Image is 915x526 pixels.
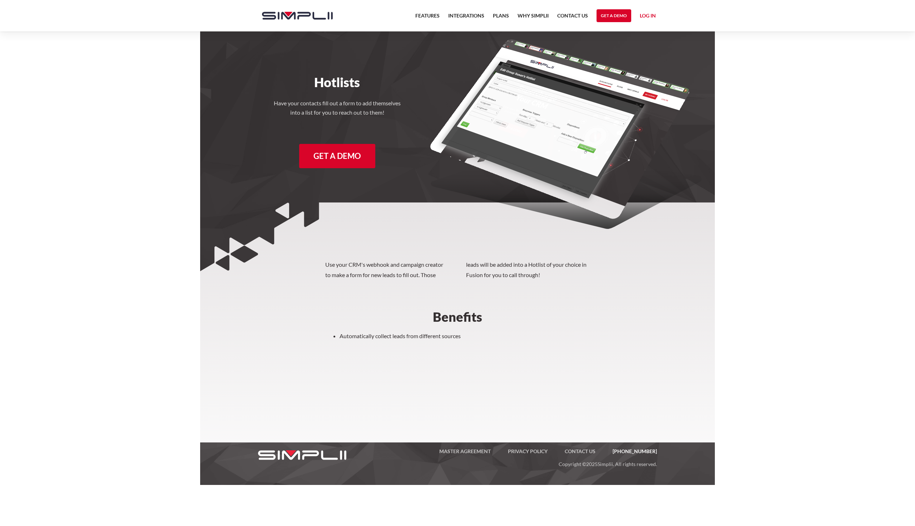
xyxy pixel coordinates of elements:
a: Plans [493,11,509,24]
a: Features [415,11,440,24]
a: Integrations [448,11,484,24]
a: Contact US [557,11,588,24]
a: Get a Demo [299,144,375,168]
h4: Have your contacts fill out a form to add themselves into a list for you to reach out to them! [273,99,401,117]
h1: Hotlists [255,74,420,90]
a: Log in [640,11,656,22]
a: [PHONE_NUMBER] [604,447,657,456]
a: Master Agreement [431,447,499,456]
li: Automatically collect leads from different sources [340,332,590,340]
img: Simplii [262,12,333,20]
a: Why Simplii [518,11,549,24]
p: Copyright © Simplii. All rights reserved. [360,456,657,469]
span: 2025 [586,461,598,467]
p: Use your CRM's webhook and campaign creator to make a form for new leads to fill out. Those leads... [325,260,590,280]
a: Get a Demo [597,9,631,22]
a: Contact US [556,447,604,456]
a: Privacy Policy [499,447,556,456]
h2: Benefits [325,310,590,323]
